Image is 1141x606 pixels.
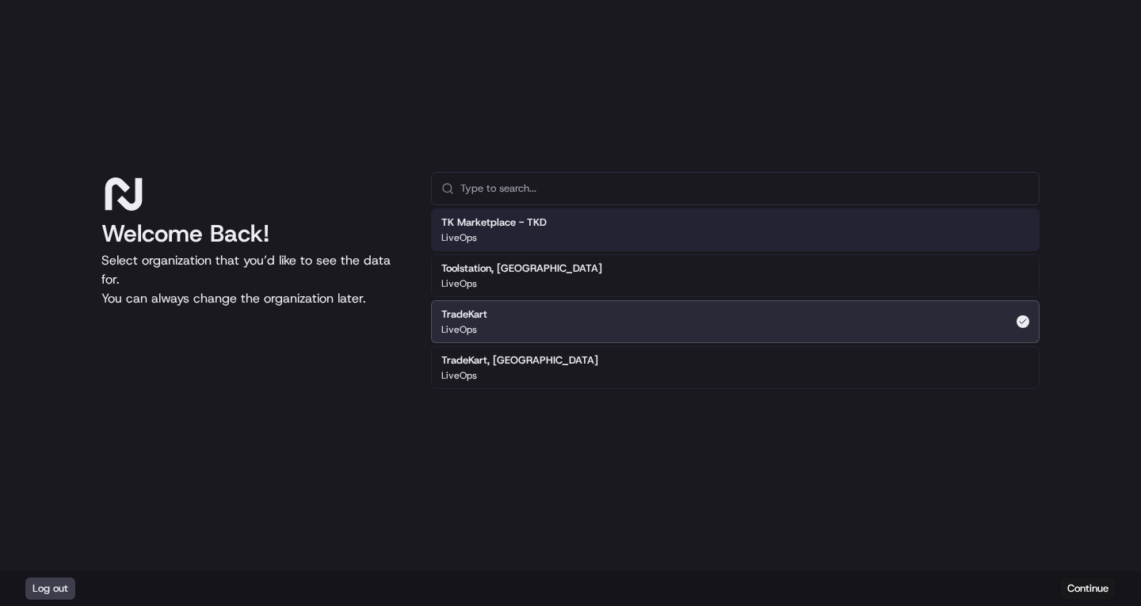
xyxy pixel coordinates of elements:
button: Log out [25,577,75,600]
h2: Toolstation, [GEOGRAPHIC_DATA] [441,261,602,276]
p: LiveOps [441,231,477,244]
div: Suggestions [431,205,1040,392]
button: Continue [1060,577,1116,600]
p: Select organization that you’d like to see the data for. You can always change the organization l... [101,251,406,308]
h2: TK Marketplace - TKD [441,215,547,230]
h1: Welcome Back! [101,219,406,248]
p: LiveOps [441,323,477,336]
input: Type to search... [460,173,1029,204]
h2: TradeKart, [GEOGRAPHIC_DATA] [441,353,598,368]
h2: TradeKart [441,307,487,322]
p: LiveOps [441,369,477,382]
p: LiveOps [441,277,477,290]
